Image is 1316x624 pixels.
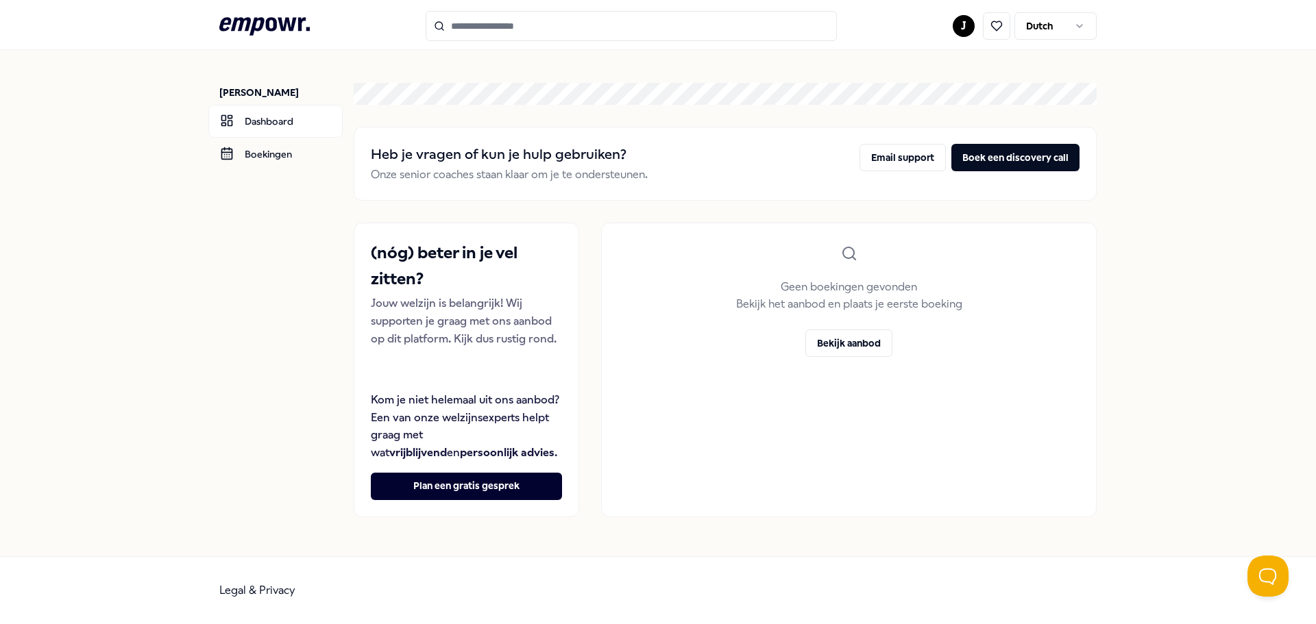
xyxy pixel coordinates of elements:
p: Jouw welzijn is belangrijk! Wij supporten je graag met ons aanbod op dit platform. Kijk dus rusti... [371,295,562,347]
a: Legal & Privacy [219,584,295,597]
button: Bekijk aanbod [805,329,892,357]
button: Plan een gratis gesprek [371,473,562,500]
p: Onze senior coaches staan klaar om je te ondersteunen. [371,166,648,184]
button: Boek een discovery call [951,144,1080,171]
strong: persoonlijk advies [460,446,555,459]
button: Email support [860,144,946,171]
h2: (nóg) beter in je vel zitten? [371,240,562,292]
p: Geen boekingen gevonden Bekijk het aanbod en plaats je eerste boeking [736,278,962,313]
a: Email support [860,144,946,184]
button: J [953,15,975,37]
strong: vrijblijvend [389,446,447,459]
a: Boekingen [208,138,343,171]
input: Search for products, categories or subcategories [426,11,837,41]
p: [PERSON_NAME] [219,86,343,99]
iframe: Help Scout Beacon - Open [1247,556,1289,597]
h2: Heb je vragen of kun je hulp gebruiken? [371,144,648,166]
p: Kom je niet helemaal uit ons aanbod? Een van onze welzijnsexperts helpt graag met wat en . [371,391,562,461]
a: Dashboard [208,105,343,138]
